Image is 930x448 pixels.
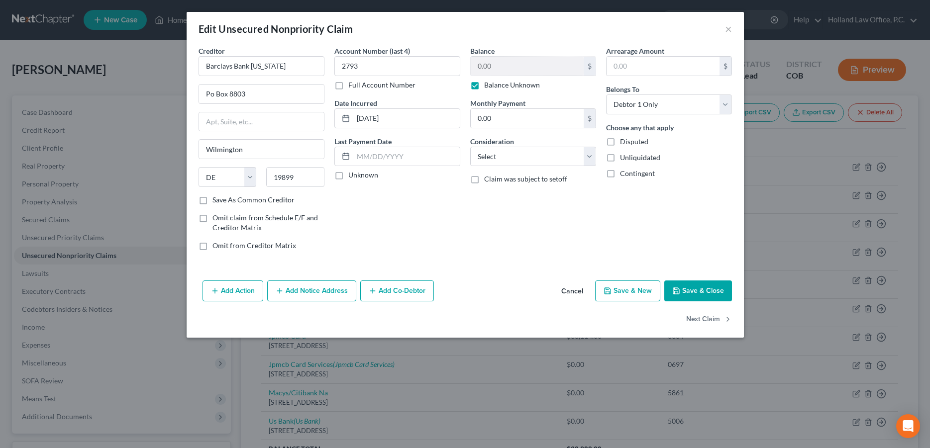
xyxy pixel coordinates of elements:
[606,46,664,56] label: Arrearage Amount
[212,213,318,232] span: Omit claim from Schedule E/F and Creditor Matrix
[203,280,263,301] button: Add Action
[199,47,225,55] span: Creditor
[606,85,639,93] span: Belongs To
[348,170,378,180] label: Unknown
[595,280,660,301] button: Save & New
[725,23,732,35] button: ×
[553,281,591,301] button: Cancel
[334,56,460,76] input: XXXX
[664,280,732,301] button: Save & Close
[353,109,460,128] input: MM/DD/YYYY
[199,85,324,103] input: Enter address...
[620,169,655,178] span: Contingent
[470,46,495,56] label: Balance
[199,22,353,36] div: Edit Unsecured Nonpriority Claim
[620,137,648,146] span: Disputed
[360,280,434,301] button: Add Co-Debtor
[334,98,377,108] label: Date Incurred
[470,98,525,108] label: Monthly Payment
[896,414,920,438] div: Open Intercom Messenger
[686,309,732,330] button: Next Claim
[348,80,415,90] label: Full Account Number
[334,46,410,56] label: Account Number (last 4)
[212,241,296,250] span: Omit from Creditor Matrix
[199,56,324,76] input: Search creditor by name...
[199,112,324,131] input: Apt, Suite, etc...
[266,167,324,187] input: Enter zip...
[471,109,584,128] input: 0.00
[353,147,460,166] input: MM/DD/YYYY
[620,153,660,162] span: Unliquidated
[334,136,392,147] label: Last Payment Date
[584,57,596,76] div: $
[484,80,540,90] label: Balance Unknown
[470,136,514,147] label: Consideration
[199,140,324,159] input: Enter city...
[720,57,731,76] div: $
[471,57,584,76] input: 0.00
[484,175,567,183] span: Claim was subject to setoff
[267,280,356,301] button: Add Notice Address
[212,195,295,205] label: Save As Common Creditor
[584,109,596,128] div: $
[606,122,674,133] label: Choose any that apply
[607,57,720,76] input: 0.00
